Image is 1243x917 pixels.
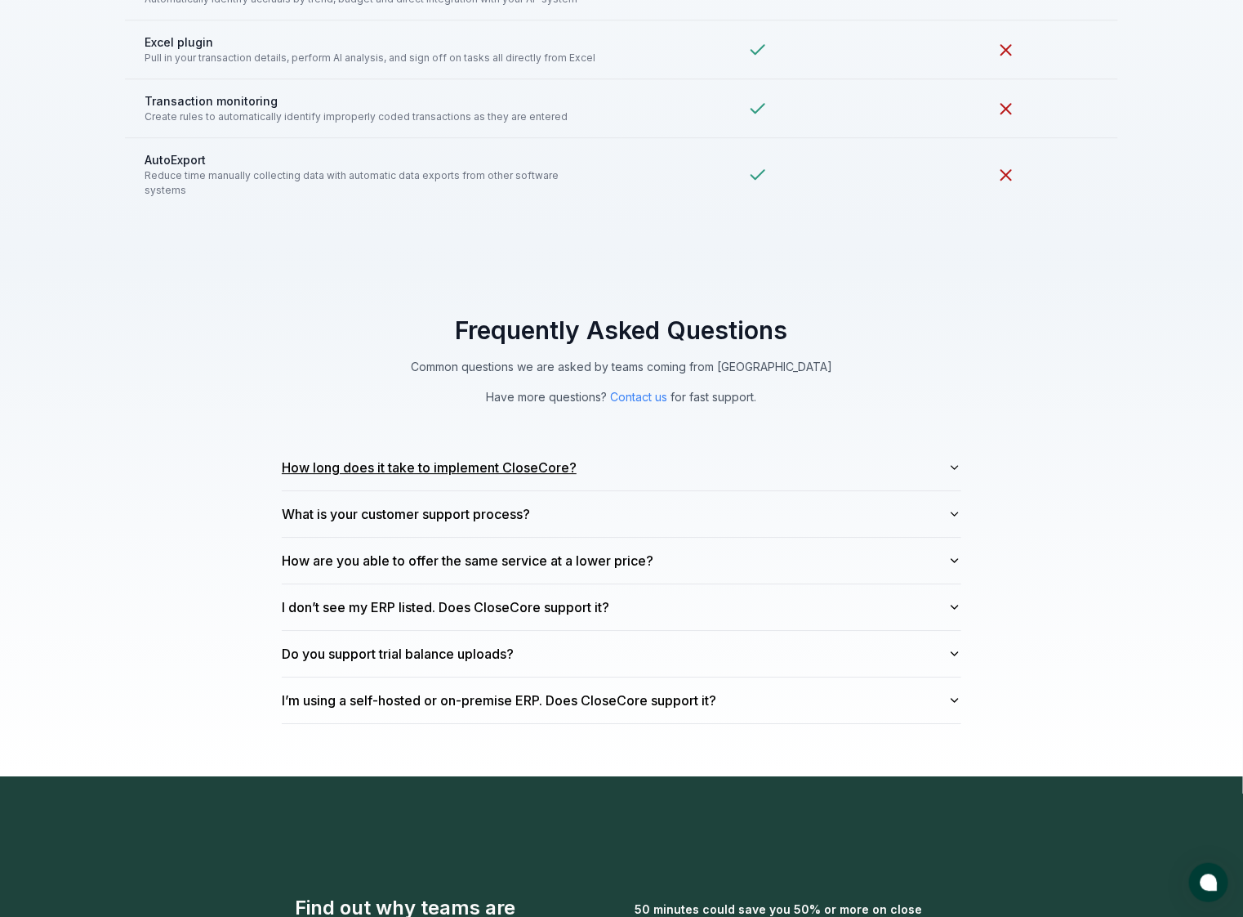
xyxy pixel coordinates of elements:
p: Have more questions? for fast support. [347,388,896,405]
button: I don’t see my ERP listed. Does CloseCore support it? [282,584,961,630]
button: I’m using a self-hosted or on-premise ERP. Does CloseCore support it? [282,678,961,723]
span: Reduce time manually collecting data with automatic data exports from other software systems [145,168,602,198]
span: Excel plugin [145,34,602,51]
span: Create rules to automatically identify improperly coded transactions as they are entered [145,110,602,124]
p: Common questions we are asked by teams coming from [GEOGRAPHIC_DATA] [347,358,896,375]
button: How long does it take to implement CloseCore? [282,445,961,490]
h2: Frequently Asked Questions [282,315,961,345]
button: atlas-launcher [1189,863,1228,902]
button: How are you able to offer the same service at a lower price? [282,538,961,584]
button: Contact us [611,388,668,405]
button: Do you support trial balance uploads? [282,631,961,677]
span: AutoExport [145,151,602,168]
button: What is your customer support process? [282,491,961,537]
span: Transaction monitoring [145,92,602,110]
span: Pull in your transaction details, perform AI analysis, and sign off on tasks all directly from Excel [145,51,602,65]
